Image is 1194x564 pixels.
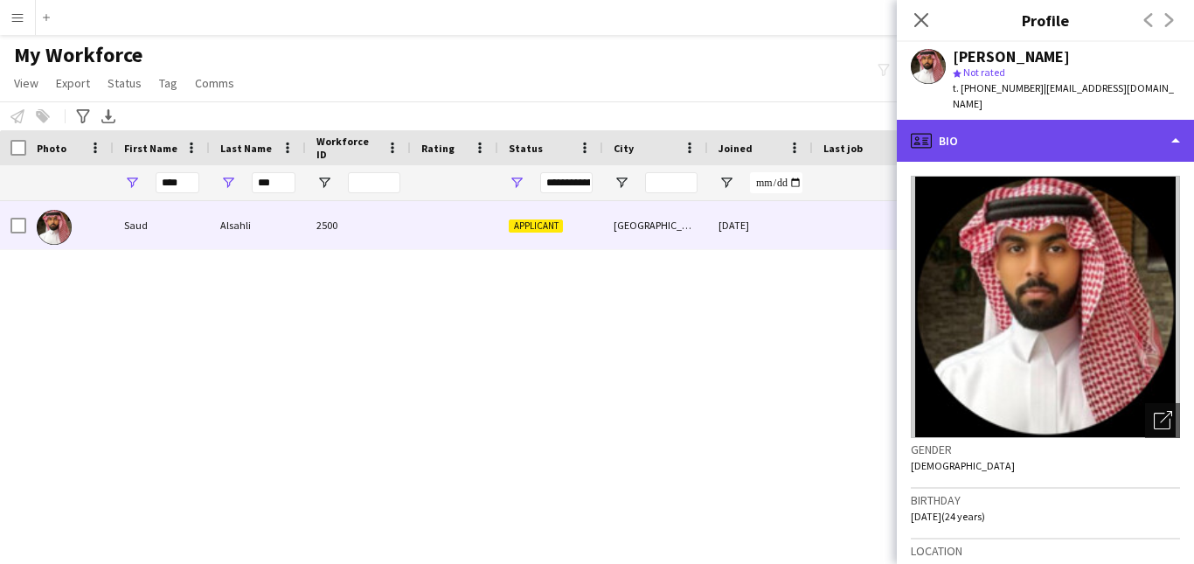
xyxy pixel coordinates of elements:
[124,175,140,191] button: Open Filter Menu
[114,201,210,249] div: Saud
[911,442,1180,457] h3: Gender
[220,175,236,191] button: Open Filter Menu
[159,75,177,91] span: Tag
[14,42,142,68] span: My Workforce
[750,172,802,193] input: Joined Filter Input
[101,72,149,94] a: Status
[509,219,563,233] span: Applicant
[603,201,708,249] div: [GEOGRAPHIC_DATA]
[108,75,142,91] span: Status
[152,72,184,94] a: Tag
[911,492,1180,508] h3: Birthday
[708,201,813,249] div: [DATE]
[37,210,72,245] img: Saud Alsahli
[56,75,90,91] span: Export
[963,66,1005,79] span: Not rated
[911,459,1015,472] span: [DEMOGRAPHIC_DATA]
[953,81,1044,94] span: t. [PHONE_NUMBER]
[7,72,45,94] a: View
[306,201,411,249] div: 2500
[316,135,379,161] span: Workforce ID
[953,49,1070,65] div: [PERSON_NAME]
[897,120,1194,162] div: Bio
[156,172,199,193] input: First Name Filter Input
[98,106,119,127] app-action-btn: Export XLSX
[348,172,400,193] input: Workforce ID Filter Input
[718,175,734,191] button: Open Filter Menu
[195,75,234,91] span: Comms
[509,175,524,191] button: Open Filter Menu
[124,142,177,155] span: First Name
[911,176,1180,438] img: Crew avatar or photo
[614,142,634,155] span: City
[49,72,97,94] a: Export
[645,172,698,193] input: City Filter Input
[614,175,629,191] button: Open Filter Menu
[897,9,1194,31] h3: Profile
[73,106,94,127] app-action-btn: Advanced filters
[14,75,38,91] span: View
[911,510,985,523] span: [DATE] (24 years)
[252,172,295,193] input: Last Name Filter Input
[823,142,863,155] span: Last job
[509,142,543,155] span: Status
[953,81,1174,110] span: | [EMAIL_ADDRESS][DOMAIN_NAME]
[188,72,241,94] a: Comms
[210,201,306,249] div: Alsahli
[316,175,332,191] button: Open Filter Menu
[911,543,1180,559] h3: Location
[1145,403,1180,438] div: Open photos pop-in
[37,142,66,155] span: Photo
[421,142,455,155] span: Rating
[718,142,753,155] span: Joined
[220,142,272,155] span: Last Name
